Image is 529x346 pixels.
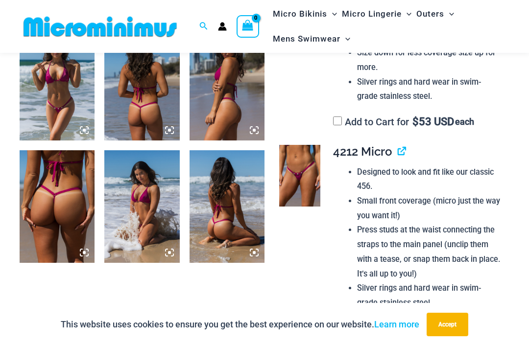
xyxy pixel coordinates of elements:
[412,117,454,127] span: 53 USD
[270,1,339,26] a: Micro BikinisMenu ToggleMenu Toggle
[357,46,502,74] li: Size down for less coverage size up for more.
[342,1,402,26] span: Micro Lingerie
[20,16,181,38] img: MM SHOP LOGO FLAT
[279,145,320,207] img: Tight Rope Pink 319 4212 Micro
[20,150,95,263] img: Tight Rope Pink 319 4212 Micro
[190,150,264,263] img: Tight Rope Pink 319 Top 4212 Micro
[104,28,179,140] img: Tight Rope Pink 319 Top 4212 Micro
[199,21,208,33] a: Search icon link
[357,75,502,104] li: Silver rings and hard wear in swim-grade stainless steel.
[327,1,337,26] span: Menu Toggle
[402,1,411,26] span: Menu Toggle
[357,281,502,310] li: Silver rings and hard wear in swim-grade stainless steel.
[414,1,457,26] a: OutersMenu ToggleMenu Toggle
[273,1,327,26] span: Micro Bikinis
[333,116,342,125] input: Add to Cart for$53 USD each
[237,15,259,38] a: View Shopping Cart, empty
[455,117,474,127] span: each
[104,150,179,263] img: Tight Rope Pink 319 Top 4212 Micro
[427,313,468,336] button: Accept
[374,319,419,329] a: Learn more
[190,28,264,140] img: Tight Rope Pink 319 Top 4212 Micro
[444,1,454,26] span: Menu Toggle
[416,1,444,26] span: Outers
[218,22,227,31] a: Account icon link
[273,26,340,51] span: Mens Swimwear
[357,223,502,281] li: Press studs at the waist connecting the straps to the main panel (unclip them with a tease, or sn...
[357,165,502,194] li: Designed to look and fit like our classic 456.
[20,28,95,140] img: Tight Rope Pink 319 Top 4212 Micro
[61,317,419,332] p: This website uses cookies to ensure you get the best experience on our website.
[412,115,419,128] span: $
[357,194,502,223] li: Small front coverage (micro just the way you want it!)
[340,26,350,51] span: Menu Toggle
[270,26,353,51] a: Mens SwimwearMenu ToggleMenu Toggle
[333,144,392,159] span: 4212 Micro
[339,1,414,26] a: Micro LingerieMenu ToggleMenu Toggle
[333,116,474,128] label: Add to Cart for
